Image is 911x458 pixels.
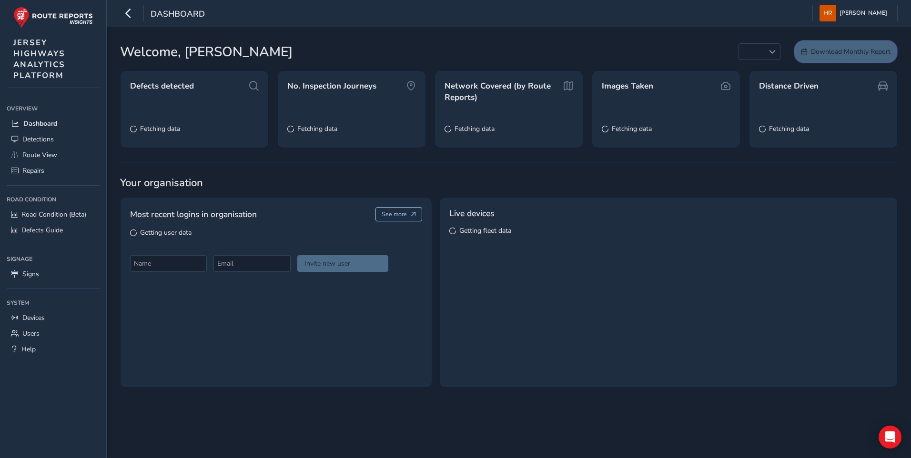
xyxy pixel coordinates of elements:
[7,147,100,163] a: Route View
[23,119,57,128] span: Dashboard
[820,5,891,21] button: [PERSON_NAME]
[21,226,63,235] span: Defects Guide
[7,222,100,238] a: Defects Guide
[130,255,207,272] input: Name
[130,208,257,220] span: Most recent logins in organisation
[7,131,100,147] a: Detections
[445,80,560,103] span: Network Covered (by Route Reports)
[13,7,93,28] img: rr logo
[22,329,40,338] span: Users
[840,5,887,21] span: [PERSON_NAME]
[130,80,194,92] span: Defects detected
[213,255,290,272] input: Email
[7,163,100,179] a: Repairs
[22,313,45,322] span: Devices
[7,326,100,341] a: Users
[120,176,898,190] span: Your organisation
[879,426,901,448] div: Open Intercom Messenger
[7,207,100,222] a: Road Condition (Beta)
[21,210,86,219] span: Road Condition (Beta)
[820,5,836,21] img: diamond-layout
[22,166,44,175] span: Repairs
[297,124,337,133] span: Fetching data
[120,42,293,62] span: Welcome, [PERSON_NAME]
[455,124,495,133] span: Fetching data
[287,80,376,92] span: No. Inspection Journeys
[382,210,407,218] span: See more
[759,80,819,92] span: Distance Driven
[22,135,54,144] span: Detections
[7,310,100,326] a: Devices
[22,269,39,279] span: Signs
[21,345,36,354] span: Help
[7,116,100,131] a: Dashboard
[602,80,653,92] span: Images Taken
[7,341,100,357] a: Help
[7,266,100,282] a: Signs
[612,124,652,133] span: Fetching data
[13,37,65,81] span: JERSEY HIGHWAYS ANALYTICS PLATFORM
[7,252,100,266] div: Signage
[7,101,100,116] div: Overview
[7,192,100,207] div: Road Condition
[140,228,192,237] span: Getting user data
[375,207,423,221] button: See more
[449,207,494,219] span: Live devices
[151,8,205,21] span: Dashboard
[459,226,511,235] span: Getting fleet data
[140,124,180,133] span: Fetching data
[7,296,100,310] div: System
[22,150,57,159] span: Route View
[769,124,809,133] span: Fetching data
